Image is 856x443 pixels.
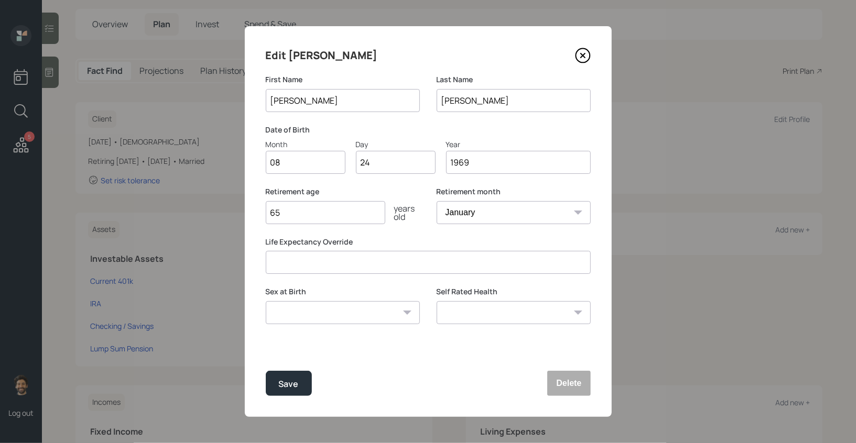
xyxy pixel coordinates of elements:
[437,74,591,85] label: Last Name
[437,286,591,297] label: Self Rated Health
[356,139,436,150] div: Day
[266,74,420,85] label: First Name
[279,377,299,391] div: Save
[266,151,345,174] input: Month
[266,286,420,297] label: Sex at Birth
[446,151,591,174] input: Year
[266,237,591,247] label: Life Expectancy Override
[266,47,378,64] h4: Edit [PERSON_NAME]
[385,204,420,221] div: years old
[266,371,312,396] button: Save
[266,186,420,197] label: Retirement age
[266,125,591,135] label: Date of Birth
[446,139,591,150] div: Year
[437,186,591,197] label: Retirement month
[356,151,436,174] input: Day
[547,371,590,396] button: Delete
[266,139,345,150] div: Month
